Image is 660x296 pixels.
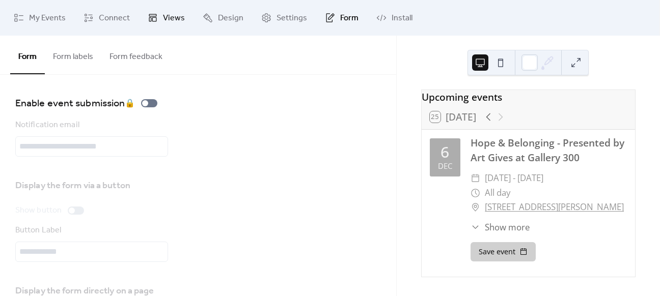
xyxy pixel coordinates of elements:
span: Views [163,12,185,24]
a: Connect [76,4,137,32]
div: Upcoming events [422,90,635,105]
button: Save event [471,242,536,261]
div: Dec [438,162,452,170]
span: Design [218,12,243,24]
a: Form [317,4,366,32]
a: Design [195,4,251,32]
span: Connect [99,12,130,24]
a: [STREET_ADDRESS][PERSON_NAME] [485,200,624,215]
span: Install [392,12,413,24]
button: Form [10,36,45,74]
span: Settings [277,12,307,24]
button: Form feedback [101,36,171,73]
span: All day [485,186,510,200]
button: Form labels [45,36,101,73]
div: Hope & Belonging - Presented by Art Gives at Gallery 300 [471,136,627,165]
button: ​Show more [471,221,530,233]
span: Form [340,12,359,24]
a: Settings [254,4,315,32]
div: ​ [471,221,480,233]
div: ​ [471,186,480,200]
a: Install [369,4,420,32]
a: Views [140,4,193,32]
div: 6 [441,144,449,160]
span: [DATE] - [DATE] [485,171,543,186]
a: My Events [6,4,73,32]
div: ​ [471,200,480,215]
div: ​ [471,171,480,186]
span: Show more [485,221,530,233]
span: My Events [29,12,66,24]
